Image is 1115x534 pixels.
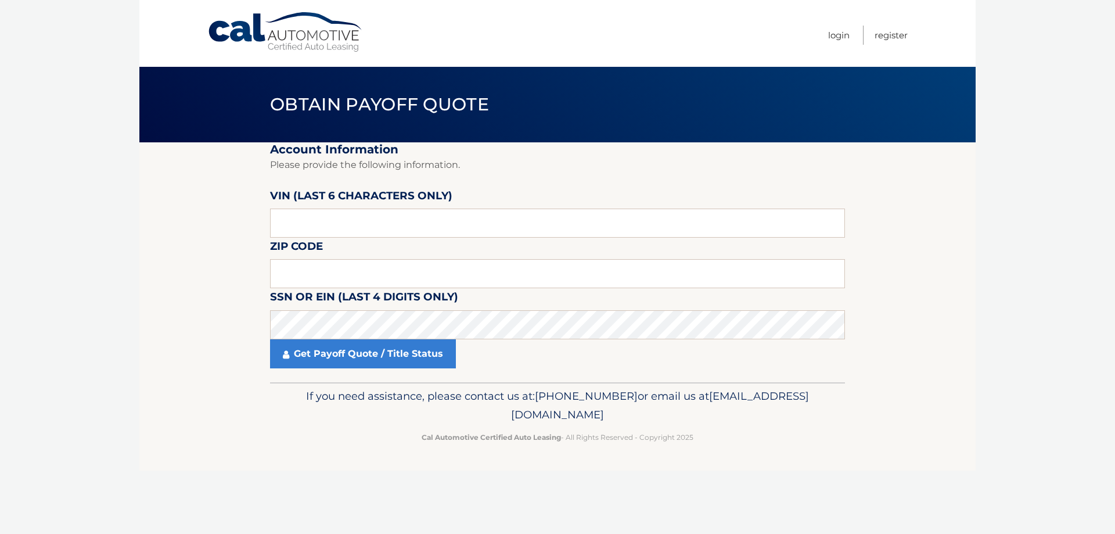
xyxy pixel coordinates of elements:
p: Please provide the following information. [270,157,845,173]
a: Cal Automotive [207,12,364,53]
h2: Account Information [270,142,845,157]
span: [PHONE_NUMBER] [535,389,638,403]
label: Zip Code [270,238,323,259]
a: Get Payoff Quote / Title Status [270,339,456,368]
span: Obtain Payoff Quote [270,94,489,115]
p: - All Rights Reserved - Copyright 2025 [278,431,837,443]
strong: Cal Automotive Certified Auto Leasing [422,433,561,442]
label: VIN (last 6 characters only) [270,187,452,209]
a: Register [875,26,908,45]
label: SSN or EIN (last 4 digits only) [270,288,458,310]
a: Login [828,26,850,45]
p: If you need assistance, please contact us at: or email us at [278,387,837,424]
